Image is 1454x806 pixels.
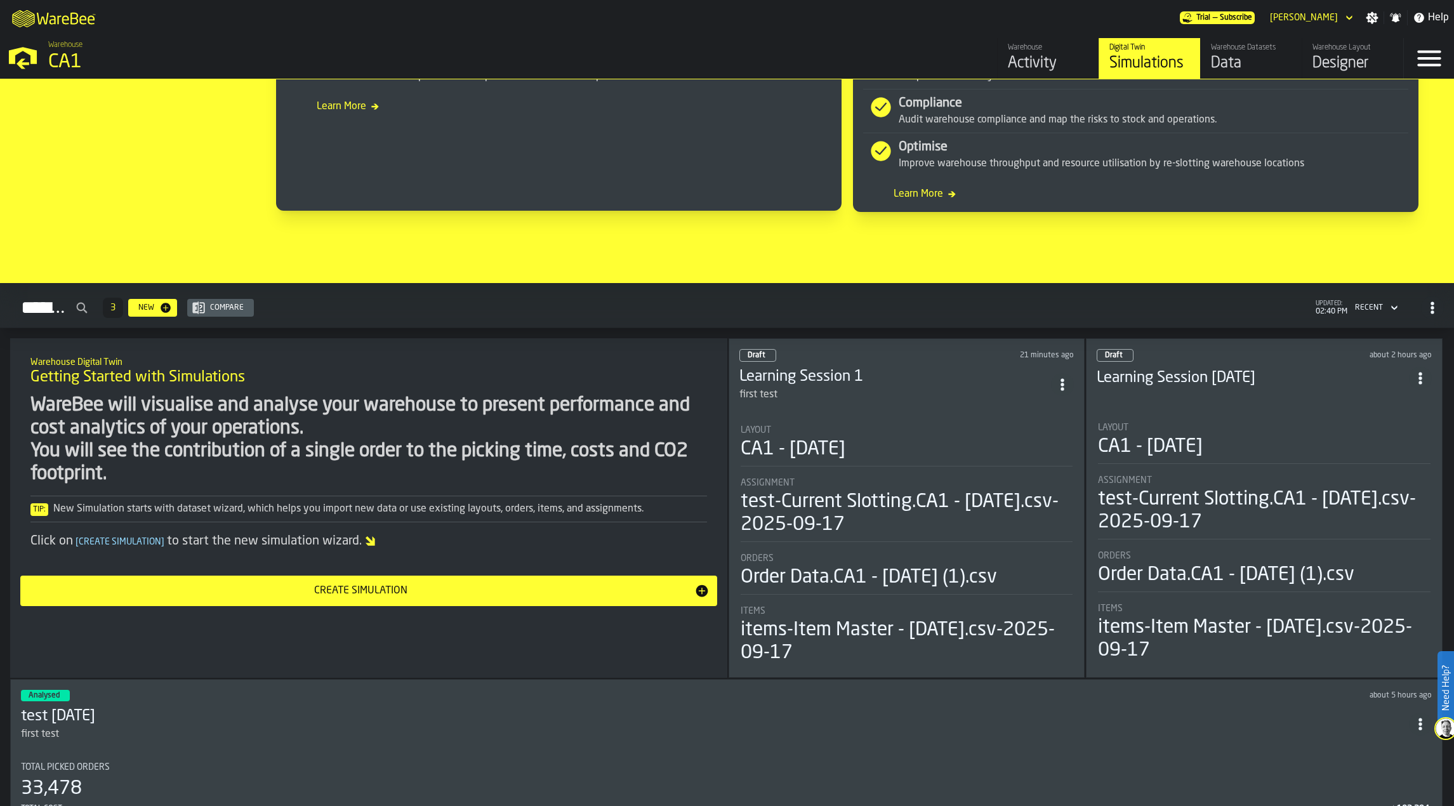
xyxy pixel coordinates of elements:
[1097,349,1133,362] div: status-0 2
[1316,300,1347,307] span: updated:
[1098,604,1431,662] div: stat-Items
[1220,13,1252,22] span: Subscribe
[205,303,249,312] div: Compare
[741,553,1073,595] div: stat-Orders
[1086,338,1443,678] div: ItemListCard-DashboardItemContainer
[1097,368,1409,388] div: Learning Session 09/24/25
[1098,551,1131,561] span: Orders
[741,425,1073,435] div: Title
[741,553,1073,564] div: Title
[1265,10,1356,25] div: DropdownMenuValue-Gregg Arment
[1109,43,1190,52] div: Digital Twin
[1098,616,1431,662] div: items-Item Master - [DATE].csv-2025-09-17
[863,187,1408,202] span: Learn More
[741,478,1073,488] div: Title
[1098,475,1431,486] div: Title
[73,538,167,546] span: Create Simulation
[21,690,70,701] div: status-3 2
[739,367,1052,387] h3: Learning Session 1
[741,566,997,589] div: Order Data.CA1 - [DATE] (1).csv
[1097,410,1432,664] section: card-SimulationDashboardCard-draft
[741,606,1073,664] div: stat-Items
[1098,435,1203,458] div: CA1 - [DATE]
[1098,488,1431,534] div: test-Current Slotting.CA1 - [DATE].csv-2025-09-17
[926,351,1074,360] div: Updated: 9/24/2025, 2:19:00 PM Created: 9/24/2025, 12:44:48 PM
[1098,475,1152,486] span: Assignment
[899,138,1408,156] div: Optimise
[1105,352,1123,359] span: Draft
[729,338,1085,678] div: ItemListCard-DashboardItemContainer
[1098,423,1431,433] div: Title
[1098,423,1128,433] span: Layout
[741,491,1073,536] div: test-Current Slotting.CA1 - [DATE].csv-2025-09-17
[1404,38,1454,79] label: button-toggle-Menu
[741,425,771,435] span: Layout
[748,352,765,359] span: Draft
[997,38,1099,79] a: link-to-/wh/i/76e2a128-1b54-4d66-80d4-05ae4c277723/feed/
[741,425,1073,466] div: stat-Layout
[1211,53,1292,74] div: Data
[1180,11,1255,24] a: link-to-/wh/i/76e2a128-1b54-4d66-80d4-05ae4c277723/pricing/
[1180,11,1255,24] div: Menu Subscription
[30,394,707,486] div: WareBee will visualise and analyse your warehouse to present performance and cost analytics of yo...
[1098,604,1431,614] div: Title
[899,95,1408,112] div: Compliance
[21,762,1432,772] div: Title
[1408,10,1454,25] label: button-toggle-Help
[741,478,795,488] span: Assignment
[739,387,1052,402] div: first test
[1098,423,1431,464] div: stat-Layout
[1098,551,1431,561] div: Title
[30,355,707,367] h2: Sub Title
[133,303,159,312] div: New
[741,553,774,564] span: Orders
[1098,604,1123,614] span: Items
[76,538,79,546] span: [
[110,303,116,312] span: 3
[286,99,831,114] span: Learn More
[899,156,1408,171] div: Improve warehouse throughput and resource utilisation by re-slotting warehouse locations
[28,583,694,598] div: Create Simulation
[1213,13,1217,22] span: —
[741,438,845,461] div: CA1 - [DATE]
[741,606,1073,616] div: Title
[1316,307,1347,316] span: 02:40 PM
[1302,38,1403,79] a: link-to-/wh/i/76e2a128-1b54-4d66-80d4-05ae4c277723/designer
[1211,43,1292,52] div: Warehouse Datasets
[10,338,727,678] div: ItemListCard-
[899,112,1408,128] div: Audit warehouse compliance and map the risks to stock and operations.
[30,503,48,516] span: Tip:
[1361,11,1384,24] label: button-toggle-Settings
[1312,43,1393,52] div: Warehouse Layout
[1355,303,1383,312] div: DropdownMenuValue-4
[48,41,83,50] span: Warehouse
[1098,564,1354,586] div: Order Data.CA1 - [DATE] (1).csv
[30,532,707,550] div: Click on to start the new simulation wizard.
[1008,43,1088,52] div: Warehouse
[752,691,1432,700] div: Updated: 9/24/2025, 9:32:30 AM Created: 9/16/2025, 11:46:11 AM
[1428,10,1449,25] span: Help
[1384,11,1407,24] label: button-toggle-Notifications
[21,762,110,772] span: Total Picked Orders
[1098,551,1431,592] div: stat-Orders
[1200,38,1302,79] a: link-to-/wh/i/76e2a128-1b54-4d66-80d4-05ae4c277723/data
[30,367,245,388] span: Getting Started with Simulations
[1350,300,1401,315] div: DropdownMenuValue-4
[741,478,1073,542] div: stat-Assignment
[1008,53,1088,74] div: Activity
[739,387,777,402] div: first test
[187,299,254,317] button: button-Compare
[741,606,765,616] span: Items
[48,51,391,74] div: CA1
[1439,652,1453,723] label: Need Help?
[741,619,1073,664] div: items-Item Master - [DATE].csv-2025-09-17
